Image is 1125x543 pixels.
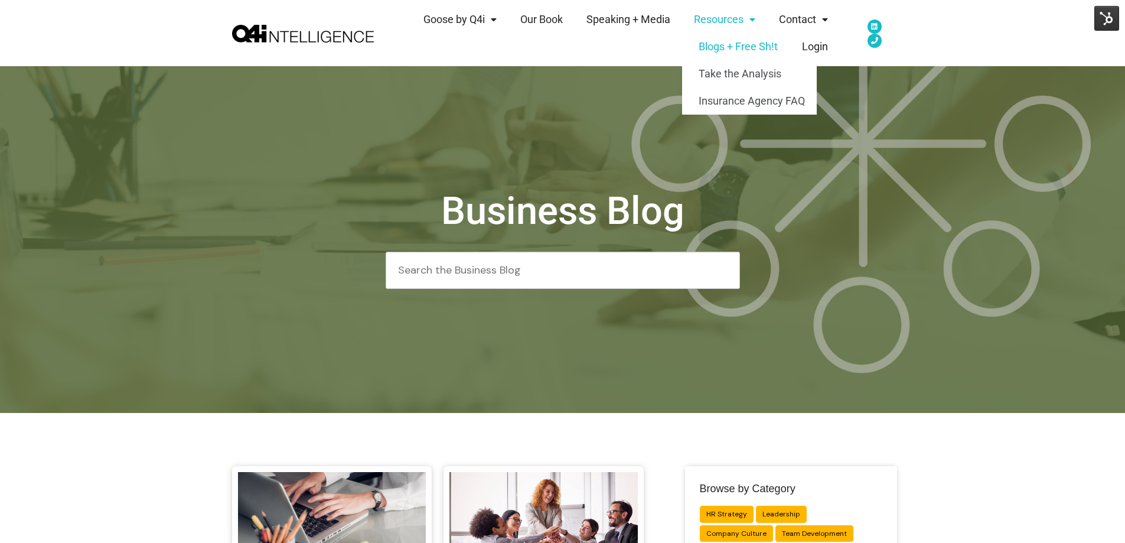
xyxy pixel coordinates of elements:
a: Goose by Q4i [412,6,508,33]
a: Login [790,33,840,60]
nav: Main menu [374,6,840,60]
img: HubSpot Tools Menu Toggle [1094,6,1119,31]
a: Company Culture [700,525,773,542]
a: Speaking + Media [575,6,682,33]
a: Team Development [775,525,853,542]
a: Contact [767,6,840,33]
h1: Business Blog [226,183,899,240]
input: Search the Business Blog [386,252,740,289]
a: Blogs + Free Sh!t [682,33,817,60]
a: HR Strategy [700,506,754,523]
a: Resources [682,6,767,33]
img: Q4intelligence [232,25,374,43]
a: Insurance Agency FAQ [682,87,817,115]
a: Take the Analysis [682,60,817,87]
a: Leadership [756,506,807,523]
h3: Browse by Category [700,481,882,497]
a: Our Book [508,6,575,33]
